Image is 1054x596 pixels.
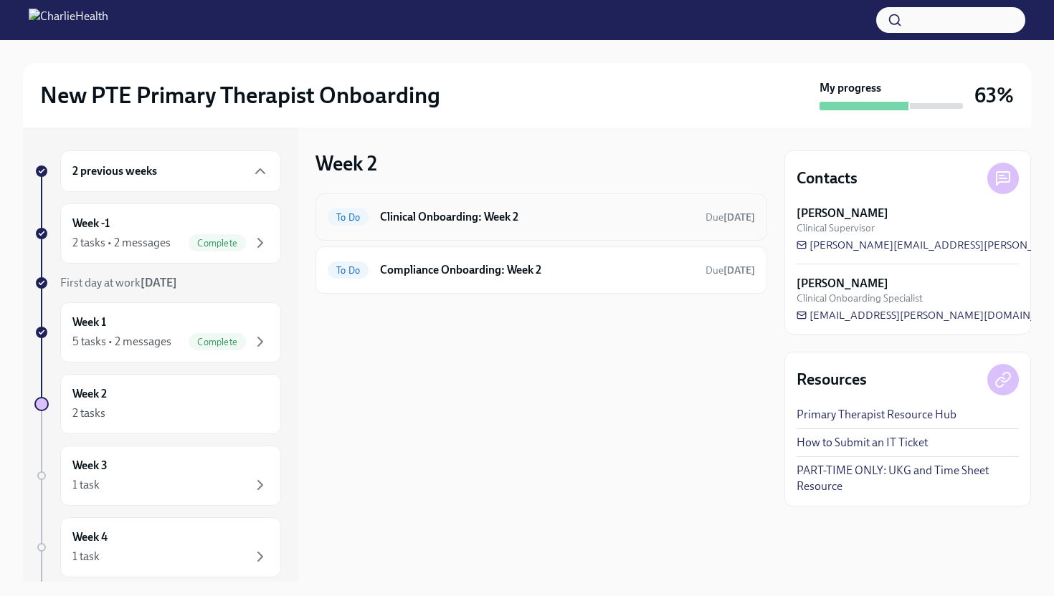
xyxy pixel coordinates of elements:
div: 2 previous weeks [60,150,281,192]
div: 1 task [72,477,100,493]
a: PART-TIME ONLY: UKG and Time Sheet Resource [797,463,1019,494]
a: Week 31 task [34,446,281,506]
a: Week 15 tasks • 2 messagesComplete [34,302,281,362]
a: Primary Therapist Resource Hub [797,407,956,423]
h6: Week 1 [72,314,106,330]
a: To DoClinical Onboarding: Week 2Due[DATE] [328,206,755,229]
span: To Do [328,265,369,276]
span: Clinical Onboarding Specialist [797,292,923,305]
h4: Resources [797,369,867,390]
h6: Week -1 [72,216,110,231]
span: Complete [189,238,246,249]
h6: Week 2 [72,386,107,402]
div: 1 task [72,549,100,564]
div: 2 tasks [72,405,105,421]
strong: [DATE] [141,276,177,289]
span: Complete [189,337,246,347]
a: First day at work[DATE] [34,275,281,291]
strong: [DATE] [723,264,755,277]
h2: New PTE Primary Therapist Onboarding [40,81,440,110]
h3: Week 2 [315,150,377,176]
a: Week 22 tasks [34,374,281,434]
h3: 63% [974,82,1014,108]
a: How to Submit an IT Ticket [797,435,928,451]
span: First day at work [60,276,177,289]
h6: Week 4 [72,529,108,545]
strong: [PERSON_NAME] [797,276,888,292]
div: 2 tasks • 2 messages [72,235,171,251]
a: To DoCompliance Onboarding: Week 2Due[DATE] [328,259,755,282]
span: August 30th, 2025 10:00 [706,264,755,277]
span: Due [706,264,755,277]
img: CharlieHealth [29,9,108,32]
span: Due [706,211,755,223]
strong: [DATE] [723,211,755,223]
strong: My progress [820,80,881,96]
h6: 2 previous weeks [72,163,157,179]
h6: Clinical Onboarding: Week 2 [380,209,694,225]
h4: Contacts [797,168,858,189]
h6: Compliance Onboarding: Week 2 [380,262,694,278]
span: To Do [328,212,369,223]
a: Week -12 tasks • 2 messagesComplete [34,203,281,264]
a: Week 41 task [34,517,281,577]
div: 5 tasks • 2 messages [72,334,171,350]
span: Clinical Supervisor [797,221,875,235]
strong: [PERSON_NAME] [797,206,888,221]
span: August 30th, 2025 10:00 [706,211,755,224]
h6: Week 3 [72,458,108,474]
